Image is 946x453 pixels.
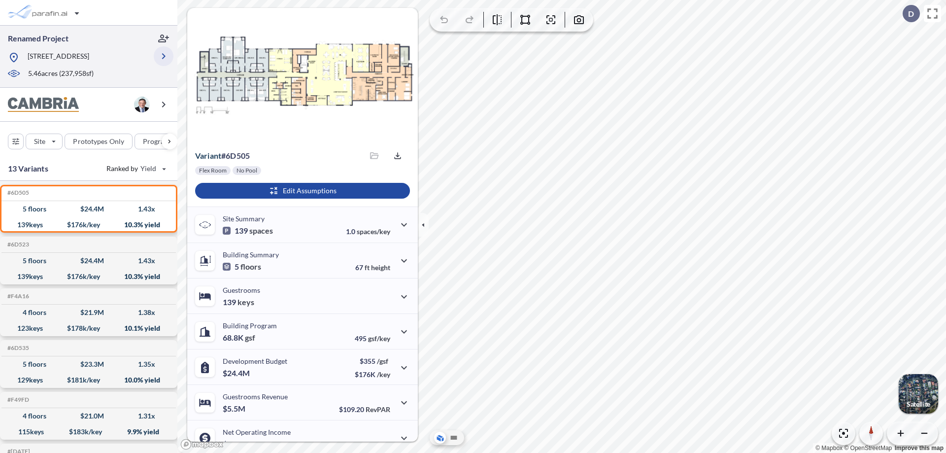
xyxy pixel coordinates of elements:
a: Mapbox [815,445,843,452]
p: 495 [355,334,390,343]
p: Prototypes Only [73,137,124,146]
button: Site [26,134,63,149]
button: Aerial View [434,432,446,444]
button: Prototypes Only [65,134,133,149]
span: spaces [249,226,273,236]
h5: Click to copy the code [5,293,29,300]
p: Satellite [907,400,930,408]
span: /gsf [377,357,388,365]
span: /key [377,370,390,379]
p: $109.20 [339,405,390,414]
a: Mapbox homepage [180,439,224,450]
p: Building Summary [223,250,279,259]
span: margin [369,441,390,449]
span: gsf [245,333,255,343]
span: keys [237,297,254,307]
img: Switcher Image [899,374,938,414]
p: [STREET_ADDRESS] [28,51,89,64]
p: 68.8K [223,333,255,343]
p: Flex Room [199,167,227,174]
p: Program [143,137,170,146]
p: $2.5M [223,439,247,449]
p: 5.46 acres ( 237,958 sf) [28,69,94,79]
p: 45.0% [348,441,390,449]
img: BrandImage [8,97,79,112]
p: 139 [223,297,254,307]
p: Guestrooms [223,286,260,294]
span: spaces/key [357,227,390,236]
h5: Click to copy the code [5,396,29,403]
span: ft [365,263,370,272]
img: user logo [134,97,150,112]
p: 67 [355,263,390,272]
p: Development Budget [223,357,287,365]
p: 1.0 [346,227,390,236]
button: Ranked by Yield [99,161,172,176]
span: RevPAR [366,405,390,414]
a: OpenStreetMap [844,445,892,452]
p: Net Operating Income [223,428,291,436]
span: gsf/key [368,334,390,343]
p: # 6d505 [195,151,250,161]
p: 5 [223,262,261,272]
p: 139 [223,226,273,236]
p: Edit Assumptions [283,186,337,196]
p: Site Summary [223,214,265,223]
h5: Click to copy the code [5,345,29,351]
span: floors [240,262,261,272]
p: 13 Variants [8,163,48,174]
button: Site Plan [448,432,460,444]
span: Yield [140,164,157,174]
p: Building Program [223,321,277,330]
p: $24.4M [223,368,251,378]
p: $355 [355,357,390,365]
span: height [371,263,390,272]
h5: Click to copy the code [5,189,29,196]
p: Renamed Project [8,33,68,44]
button: Program [135,134,188,149]
p: D [908,9,914,18]
span: Variant [195,151,221,160]
p: $5.5M [223,404,247,414]
p: Guestrooms Revenue [223,392,288,401]
button: Switcher ImageSatellite [899,374,938,414]
a: Improve this map [895,445,944,452]
button: Edit Assumptions [195,183,410,199]
h5: Click to copy the code [5,241,29,248]
p: $176K [355,370,390,379]
p: No Pool [236,167,257,174]
p: Site [34,137,45,146]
